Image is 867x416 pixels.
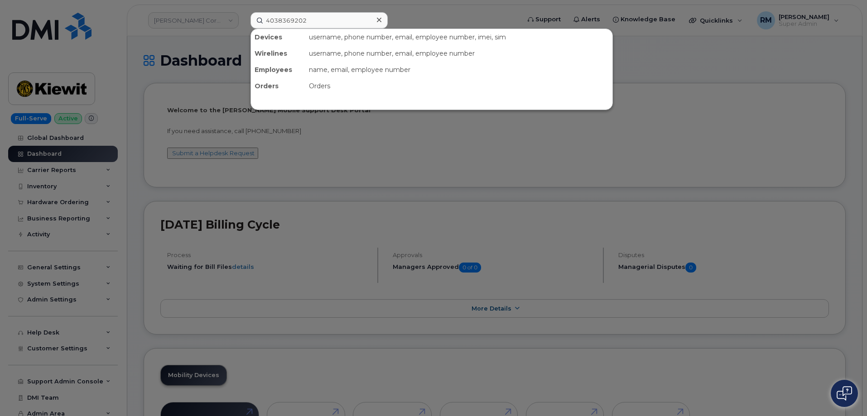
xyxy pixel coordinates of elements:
[251,78,305,94] div: Orders
[251,62,305,78] div: Employees
[305,29,612,45] div: username, phone number, email, employee number, imei, sim
[305,78,612,94] div: Orders
[305,62,612,78] div: name, email, employee number
[305,45,612,62] div: username, phone number, email, employee number
[837,386,852,401] img: Open chat
[251,29,305,45] div: Devices
[251,45,305,62] div: Wirelines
